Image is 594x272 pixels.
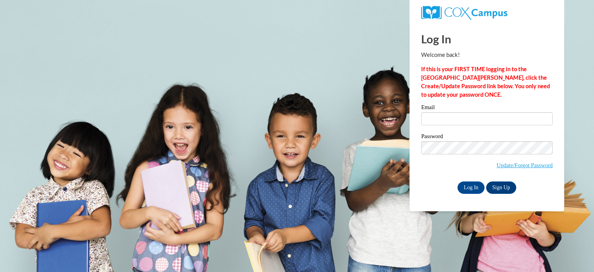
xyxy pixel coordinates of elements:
[421,31,553,47] h1: Log In
[486,181,516,194] a: Sign Up
[421,9,507,15] a: COX Campus
[421,104,553,112] label: Email
[497,162,553,168] a: Update/Forgot Password
[421,51,553,59] p: Welcome back!
[421,6,507,20] img: COX Campus
[457,181,485,194] input: Log In
[421,66,550,98] strong: If this is your FIRST TIME logging in to the [GEOGRAPHIC_DATA][PERSON_NAME], click the Create/Upd...
[421,133,553,141] label: Password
